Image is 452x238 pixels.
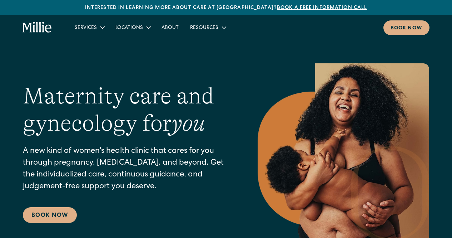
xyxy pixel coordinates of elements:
[69,21,110,33] div: Services
[391,25,422,32] div: Book now
[190,24,218,32] div: Resources
[110,21,156,33] div: Locations
[75,24,97,32] div: Services
[383,20,429,35] a: Book now
[23,82,229,137] h1: Maternity care and gynecology for
[23,146,229,193] p: A new kind of women's health clinic that cares for you through pregnancy, [MEDICAL_DATA], and bey...
[184,21,231,33] div: Resources
[156,21,184,33] a: About
[115,24,143,32] div: Locations
[277,5,367,10] a: Book a free information call
[172,110,205,136] em: you
[23,207,77,223] a: Book Now
[23,22,52,33] a: home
